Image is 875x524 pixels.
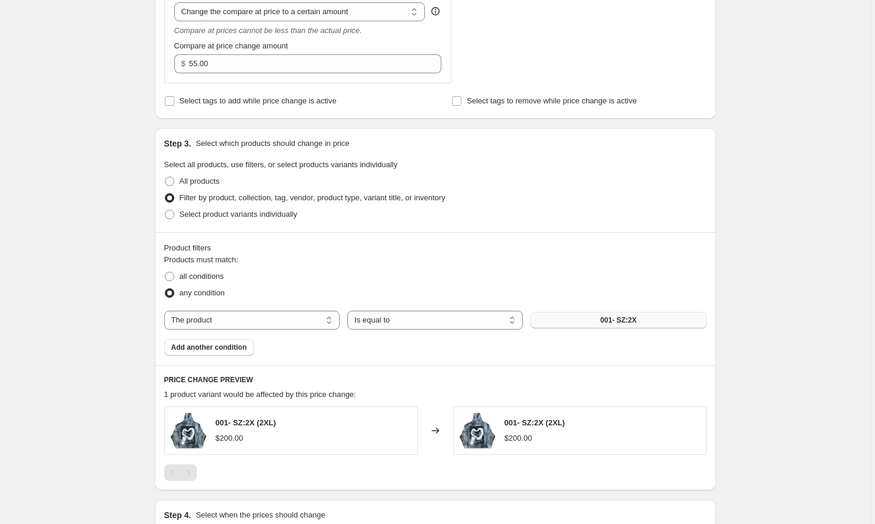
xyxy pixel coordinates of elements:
span: Add another condition [171,343,247,352]
span: Select all products, use filters, or select products variants individually [164,160,398,169]
span: 1 product variant would be affected by this price change: [164,390,356,399]
div: $200.00 [216,432,243,444]
div: Product filters [164,242,707,254]
span: any condition [180,288,225,297]
button: 001- SZ:2X [531,312,706,328]
img: IMG_9344_80x.png [460,413,495,448]
span: 001- SZ:2X (2XL) [505,418,565,427]
h2: Step 3. [164,138,191,149]
span: All products [180,177,220,185]
div: $200.00 [505,432,532,444]
span: 001- SZ:2X [600,315,636,325]
span: 001- SZ:2X (2XL) [216,418,277,427]
h6: PRICE CHANGE PREVIEW [164,375,707,385]
span: all conditions [180,272,224,281]
span: Filter by product, collection, tag, vendor, product type, variant title, or inventory [180,193,445,202]
nav: Pagination [164,464,197,481]
h2: Step 4. [164,509,191,521]
span: Select product variants individually [180,210,297,219]
span: Select tags to add while price change is active [180,96,337,105]
span: Compare at price change amount [174,41,288,50]
span: Products must match: [164,255,239,264]
span: Select tags to remove while price change is active [467,96,637,105]
button: Add another condition [164,339,254,356]
p: Select which products should change in price [196,138,349,149]
i: Compare at prices cannot be less than the actual price. [174,26,362,35]
span: $ [181,59,186,68]
p: Select when the prices should change [196,509,325,521]
input: 80.00 [189,54,424,73]
img: IMG_9344_80x.png [171,413,206,448]
div: help [430,5,441,17]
